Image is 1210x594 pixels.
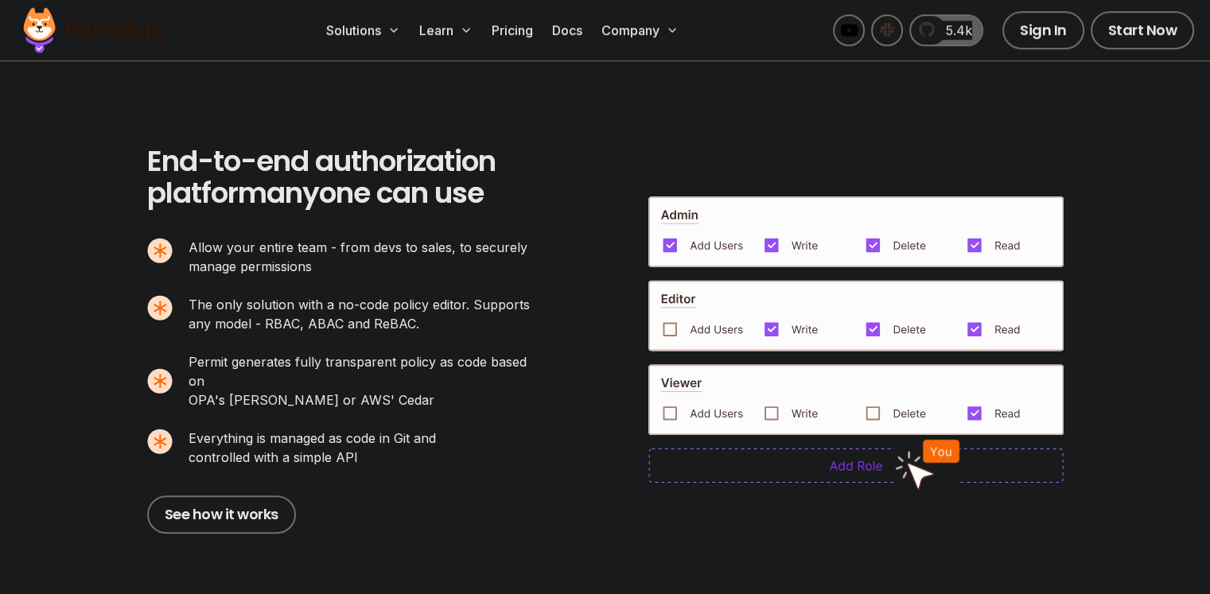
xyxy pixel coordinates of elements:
h2: platform [147,146,496,209]
button: Company [595,14,685,46]
p: OPA's [PERSON_NAME] or AWS' Cedar [189,352,543,410]
button: Solutions [320,14,407,46]
p: manage permissions [189,238,527,276]
button: See how it works [147,495,296,534]
p: any model - RBAC, ABAC and ReBAC. [189,295,530,333]
a: Docs [546,14,589,46]
button: Learn [413,14,479,46]
a: Start Now [1091,11,1195,49]
span: anyone can use [267,173,484,213]
span: The only solution with a no-code policy editor. Supports [189,295,530,314]
span: End-to-end authorization [147,146,496,177]
img: Permit logo [16,3,172,57]
p: controlled with a simple API [189,429,436,467]
span: 5.4k [936,21,972,40]
a: 5.4k [909,14,983,46]
a: Pricing [485,14,539,46]
span: Everything is managed as code in Git and [189,429,436,448]
span: Allow your entire team - from devs to sales, to securely [189,238,527,257]
span: Permit generates fully transparent policy as code based on [189,352,543,390]
a: Sign In [1002,11,1084,49]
